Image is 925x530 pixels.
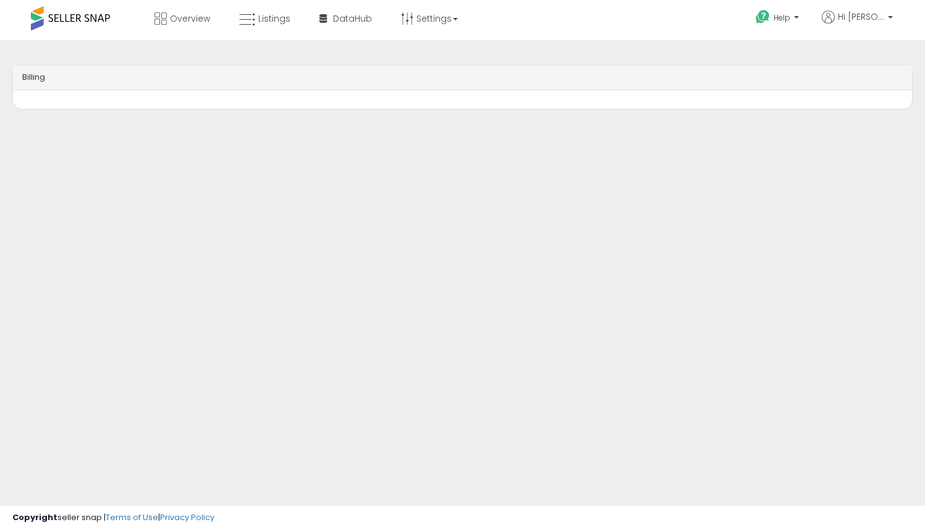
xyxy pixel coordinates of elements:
[258,12,290,25] span: Listings
[822,11,893,38] a: Hi [PERSON_NAME]
[12,512,214,524] div: seller snap | |
[755,9,771,25] i: Get Help
[12,511,57,523] strong: Copyright
[13,66,912,90] div: Billing
[774,12,790,23] span: Help
[333,12,372,25] span: DataHub
[160,511,214,523] a: Privacy Policy
[838,11,884,23] span: Hi [PERSON_NAME]
[170,12,210,25] span: Overview
[106,511,158,523] a: Terms of Use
